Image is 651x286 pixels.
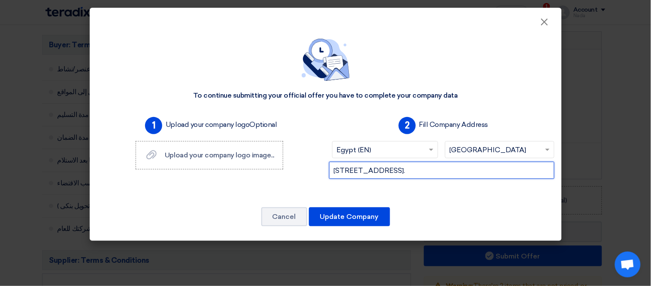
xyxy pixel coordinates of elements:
[533,14,556,31] button: Close
[166,120,277,130] label: Upload your company logo
[193,91,458,100] div: To continue submitting your official offer you have to complete your company data
[145,117,162,134] span: 1
[250,120,277,129] span: Optional
[540,15,549,33] span: ×
[261,207,307,226] button: Cancel
[419,120,488,130] label: Fill Company Address
[309,207,390,226] button: Update Company
[329,162,554,179] input: Add company main address
[302,39,350,81] img: empty_state_contact.svg
[165,151,274,159] span: Upload your company logo image...
[399,117,416,134] span: 2
[615,252,641,277] div: Open chat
